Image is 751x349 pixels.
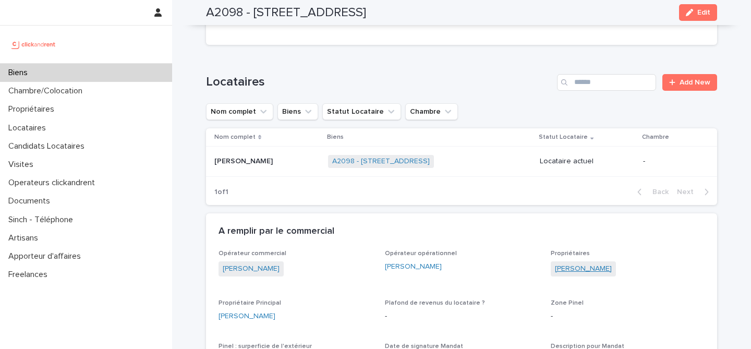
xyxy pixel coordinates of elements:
[219,226,334,237] h2: A remplir par le commercial
[385,311,539,322] p: -
[214,131,256,143] p: Nom complet
[4,123,54,133] p: Locataires
[4,215,81,225] p: Sinch - Téléphone
[555,263,612,274] a: [PERSON_NAME]
[8,34,59,55] img: UCB0brd3T0yccxBKYDjQ
[385,300,485,306] span: Plafond de revenus du locataire ?
[206,179,237,205] p: 1 of 1
[680,79,710,86] span: Add New
[4,196,58,206] p: Documents
[4,233,46,243] p: Artisans
[673,187,717,197] button: Next
[646,188,669,196] span: Back
[219,300,281,306] span: Propriétaire Principal
[219,311,275,322] a: [PERSON_NAME]
[643,157,700,166] p: -
[322,103,401,120] button: Statut Locataire
[551,311,705,322] p: -
[642,131,669,143] p: Chambre
[539,131,588,143] p: Statut Locataire
[223,263,280,274] a: [PERSON_NAME]
[206,5,366,20] h2: A2098 - [STREET_ADDRESS]
[662,74,717,91] a: Add New
[385,250,457,257] span: Opérateur opérationnel
[219,250,286,257] span: Opérateur commercial
[4,178,103,188] p: Operateurs clickandrent
[4,104,63,114] p: Propriétaires
[4,68,36,78] p: Biens
[557,74,656,91] input: Search
[540,157,635,166] p: Locataire actuel
[677,188,700,196] span: Next
[551,250,590,257] span: Propriétaires
[697,9,710,16] span: Edit
[4,160,42,170] p: Visites
[206,103,273,120] button: Nom complet
[214,155,275,166] p: [PERSON_NAME]
[332,157,430,166] a: A2098 - [STREET_ADDRESS]
[4,86,91,96] p: Chambre/Colocation
[327,131,344,143] p: Biens
[4,270,56,280] p: Freelances
[551,300,584,306] span: Zone Pinel
[277,103,318,120] button: Biens
[4,141,93,151] p: Candidats Locataires
[679,4,717,21] button: Edit
[4,251,89,261] p: Apporteur d'affaires
[629,187,673,197] button: Back
[405,103,458,120] button: Chambre
[206,147,717,177] tr: [PERSON_NAME][PERSON_NAME] A2098 - [STREET_ADDRESS] Locataire actuel-
[206,75,553,90] h1: Locataires
[385,261,442,272] a: [PERSON_NAME]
